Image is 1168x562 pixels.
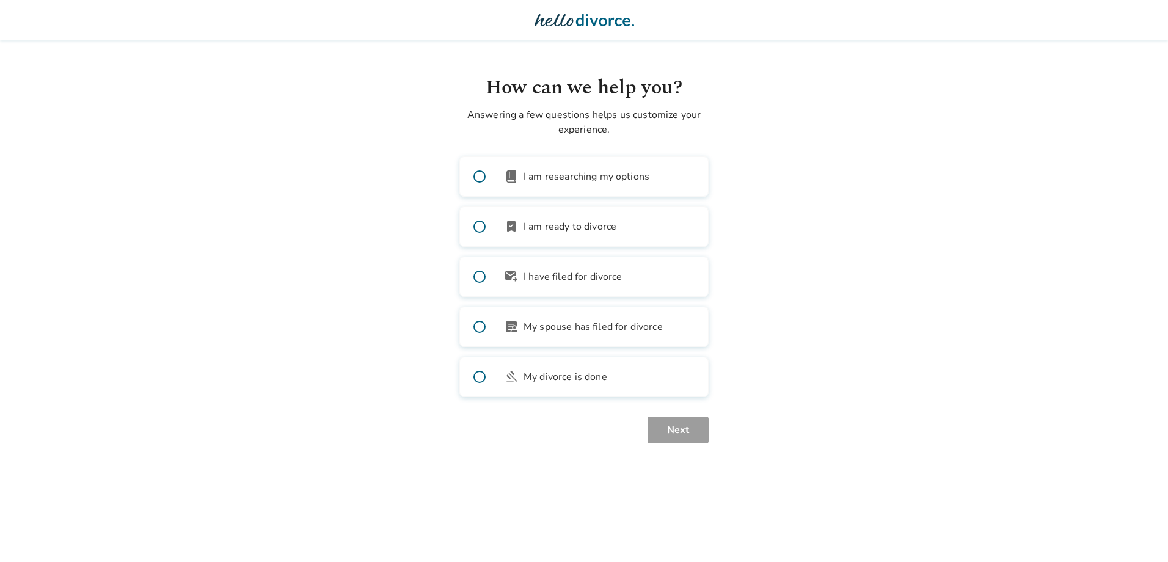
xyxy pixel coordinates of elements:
span: book_2 [504,169,519,184]
span: My spouse has filed for divorce [524,319,663,334]
span: I am researching my options [524,169,649,184]
span: gavel [504,370,519,384]
span: I am ready to divorce [524,219,616,234]
span: outgoing_mail [504,269,519,284]
span: bookmark_check [504,219,519,234]
span: article_person [504,319,519,334]
span: My divorce is done [524,370,607,384]
button: Next [648,417,709,443]
span: I have filed for divorce [524,269,622,284]
p: Answering a few questions helps us customize your experience. [459,108,709,137]
h1: How can we help you? [459,73,709,103]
